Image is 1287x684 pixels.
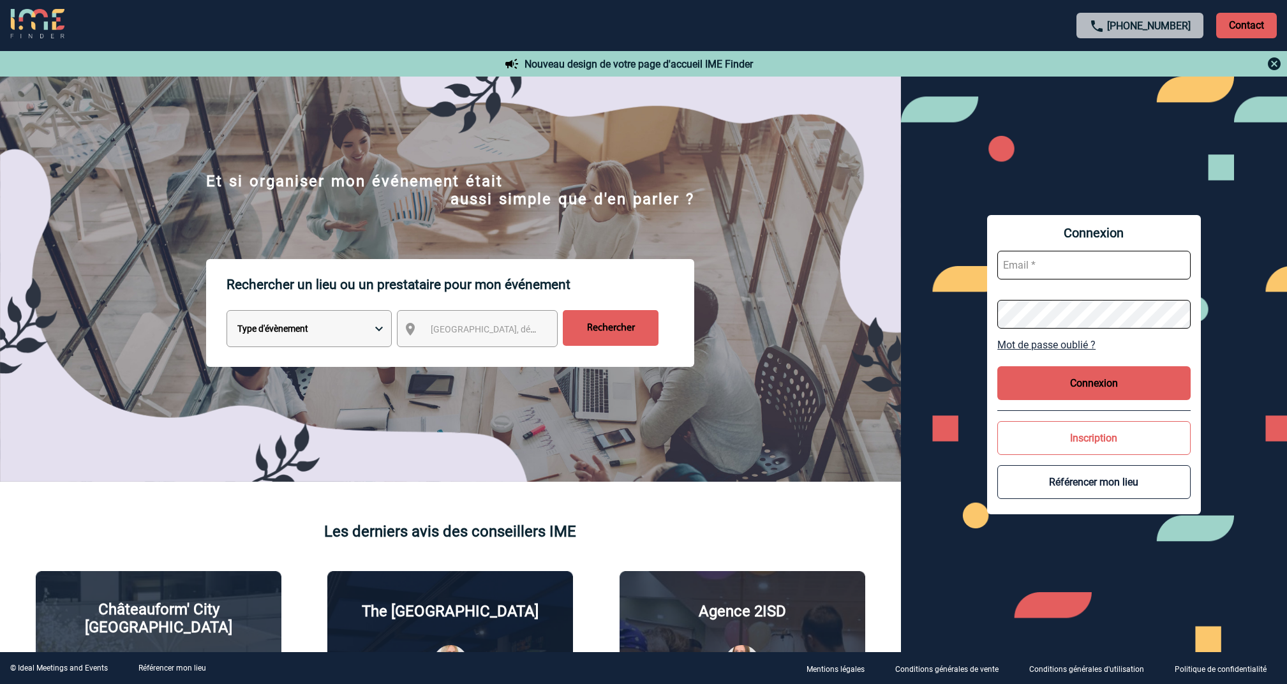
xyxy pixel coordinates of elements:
a: Politique de confidentialité [1164,662,1287,674]
a: Mot de passe oublié ? [997,339,1191,351]
input: Email * [997,251,1191,279]
span: [GEOGRAPHIC_DATA], département, région... [431,324,608,334]
div: © Ideal Meetings and Events [10,664,108,673]
a: Référencer mon lieu [138,664,206,673]
p: The [GEOGRAPHIC_DATA] [362,602,539,620]
p: Conditions générales d'utilisation [1029,665,1144,674]
p: Contact [1216,13,1277,38]
a: Conditions générales de vente [885,662,1019,674]
p: Agence 2ISD [699,602,786,620]
p: Rechercher un lieu ou un prestataire pour mon événement [227,259,694,310]
a: [PHONE_NUMBER] [1107,20,1191,32]
p: Conditions générales de vente [895,665,999,674]
button: Référencer mon lieu [997,465,1191,499]
button: Connexion [997,366,1191,400]
span: Connexion [997,225,1191,241]
input: Rechercher [563,310,658,346]
a: Conditions générales d'utilisation [1019,662,1164,674]
p: Châteauform' City [GEOGRAPHIC_DATA] [46,600,271,636]
p: Politique de confidentialité [1175,665,1267,674]
img: call-24-px.png [1089,19,1105,34]
button: Inscription [997,421,1191,455]
a: Mentions légales [796,662,885,674]
p: Mentions légales [807,665,865,674]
